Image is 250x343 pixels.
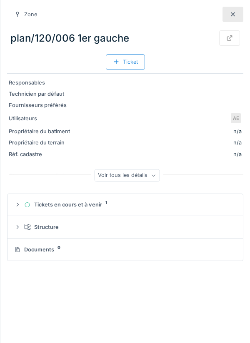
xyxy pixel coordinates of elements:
[9,101,71,109] div: Fournisseurs préférés
[9,127,71,135] div: Propriétaire du batiment
[233,127,242,135] div: n/a
[9,79,71,87] div: Responsables
[11,197,240,213] summary: Tickets en cours et à venir1
[9,90,71,98] div: Technicien par défaut
[75,139,242,147] div: n/a
[24,201,233,209] div: Tickets en cours et à venir
[11,219,240,235] summary: Structure
[7,27,243,49] div: plan/120/006 1er gauche
[11,242,240,257] summary: Documents0
[14,246,233,254] div: Documents
[24,223,233,231] div: Structure
[94,169,160,181] div: Voir tous les détails
[9,150,71,158] div: Réf. cadastre
[9,139,71,147] div: Propriétaire du terrain
[75,150,242,158] div: n/a
[9,114,71,122] div: Utilisateurs
[230,112,242,124] div: AE
[106,54,145,70] div: Ticket
[24,10,37,18] div: Zone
